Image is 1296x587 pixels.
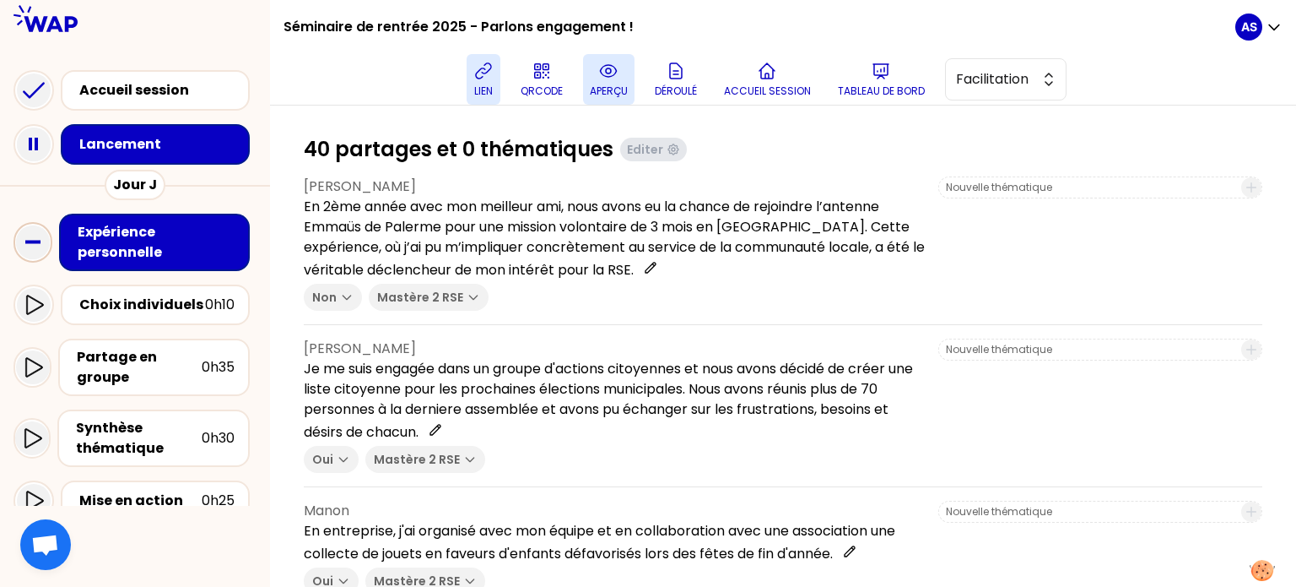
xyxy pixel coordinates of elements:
p: Tableau de bord [838,84,925,98]
div: 0h30 [202,428,235,448]
div: 0h35 [202,357,235,378]
button: Oui [304,446,359,473]
p: aperçu [590,84,628,98]
button: Mastère 2 RSE [365,446,485,473]
div: Choix individuels [79,295,205,315]
div: Lancement [79,134,241,155]
p: lien [474,84,493,98]
div: Expérience personnelle [78,222,235,263]
button: QRCODE [514,54,570,105]
button: Tableau de bord [831,54,931,105]
p: En 2ème année avec mon meilleur ami, nous avons eu la chance de rejoindre l’antenne Emmaüs de Pal... [304,197,925,280]
span: Facilitation [956,69,1032,90]
input: Nouvelle thématique [946,505,1231,519]
button: aperçu [583,54,634,105]
p: Déroulé [655,84,697,98]
div: Synthèse thématique [76,418,202,459]
div: Mise en action [79,491,202,511]
h1: 40 partages et 0 thématiques [304,136,613,163]
button: Accueil session [717,54,818,105]
button: lien [467,54,500,105]
button: Facilitation [945,58,1066,101]
button: Non [304,284,362,311]
div: Accueil session [79,80,241,101]
button: Mastère 2 RSE [369,284,489,311]
div: Jour J [105,170,165,200]
input: Nouvelle thématique [946,181,1231,194]
div: 0h25 [202,491,235,511]
div: 0h10 [205,295,235,315]
p: QRCODE [521,84,563,98]
div: Partage en groupe [77,347,202,388]
div: Ouvrir le chat [20,519,71,570]
p: En entreprise, j'ai organisé avec mon équipe et en collaboration avec une association une collect... [304,521,925,564]
p: Je me suis engagée dans un groupe d'actions citoyennes et nous avons décidé de créer une liste ci... [304,359,925,443]
input: Nouvelle thématique [946,343,1231,356]
button: Déroulé [648,54,704,105]
button: Editer [620,138,687,161]
p: Manon [304,501,925,521]
button: AS [1235,14,1282,41]
p: Accueil session [724,84,811,98]
p: [PERSON_NAME] [304,177,925,197]
p: [PERSON_NAME] [304,339,925,359]
p: AS [1241,19,1257,35]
